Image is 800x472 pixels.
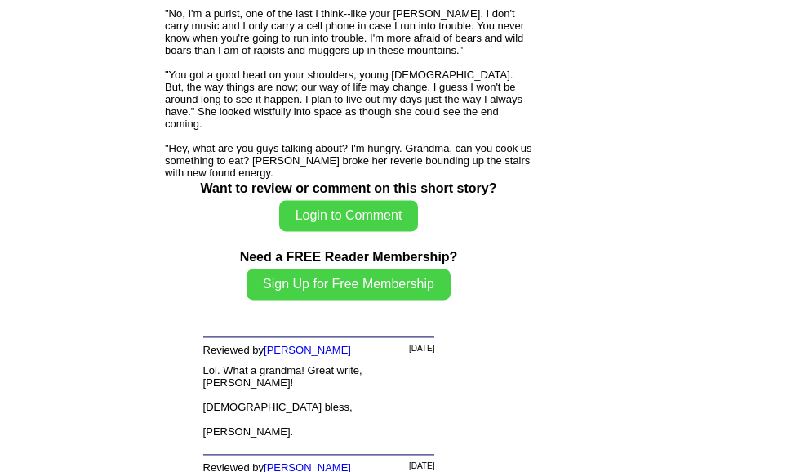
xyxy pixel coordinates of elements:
font: [DATE] [409,344,434,353]
a: [PERSON_NAME] [264,344,351,356]
font: Reviewed by [203,344,351,356]
button: Sign Up for Free Membership [247,269,451,300]
a: Login to Comment [279,208,419,222]
button: Login to Comment [279,200,419,231]
a: Sign Up for Free Membership [247,277,451,291]
b: Need a FREE Reader Membership? [240,250,458,264]
font: [DATE] [409,461,434,470]
b: Want to review or comment on this short story? [201,181,497,195]
font: Lol. What a grandma! Great write, [PERSON_NAME]! [DEMOGRAPHIC_DATA] bless, [PERSON_NAME]. [203,364,362,438]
